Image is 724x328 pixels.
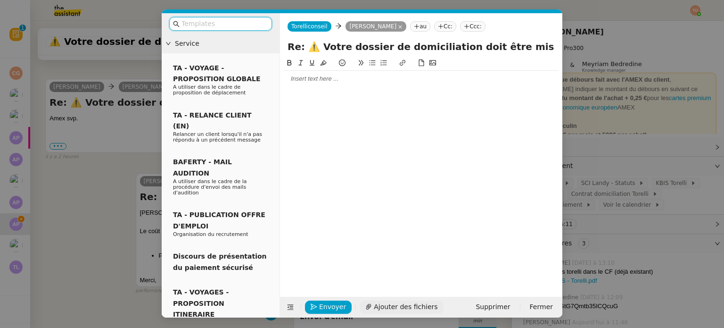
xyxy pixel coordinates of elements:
span: Supprimer [476,302,510,312]
nz-tag: au [410,21,430,32]
span: Relancer un client lorsqu'il n'a pas répondu à un précédent message [173,131,262,143]
nz-tag: [PERSON_NAME] [346,21,406,32]
button: Supprimer [470,301,516,314]
span: TA - PUBLICATION OFFRE D'EMPLOI [173,211,265,229]
input: Templates [181,18,266,29]
span: Torelliconseil [291,23,328,30]
span: Fermer [530,302,553,312]
button: Fermer [524,301,559,314]
span: TA - RELANCE CLIENT (EN) [173,111,252,130]
span: A utiliser dans le cadre de proposition de déplacement [173,84,246,96]
span: Service [175,38,276,49]
span: Discours de présentation du paiement sécurisé [173,252,267,271]
span: Ajouter des fichiers [374,302,437,312]
span: BAFERTY - MAIL AUDITION [173,158,232,177]
nz-tag: Ccc: [460,21,485,32]
input: Subject [288,40,555,54]
span: TA - VOYAGE - PROPOSITION GLOBALE [173,64,260,83]
nz-tag: Cc: [434,21,456,32]
span: Organisation du recrutement [173,231,248,237]
div: Service [162,34,280,53]
button: Envoyer [305,301,352,314]
span: A utiliser dans le cadre de la procédure d'envoi des mails d'audition [173,178,247,196]
span: Envoyer [319,302,346,312]
button: Ajouter des fichiers [360,301,443,314]
span: TA - VOYAGES - PROPOSITION ITINERAIRE [173,288,229,318]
